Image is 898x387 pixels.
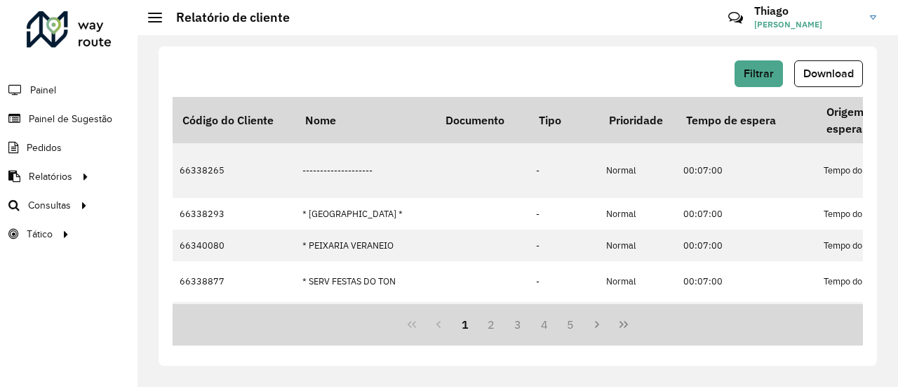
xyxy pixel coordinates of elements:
td: Normal [599,198,676,230]
td: 66338877 [173,261,295,302]
button: 4 [531,311,558,338]
td: * [GEOGRAPHIC_DATA] * [295,198,436,230]
span: Consultas [28,198,71,213]
td: - [529,198,599,230]
td: 66338293 [173,198,295,230]
th: Código do Cliente [173,97,295,143]
span: Painel [30,83,56,98]
h3: Thiago [754,4,859,18]
button: Next Page [584,311,610,338]
button: 2 [478,311,504,338]
h2: Relatório de cliente [162,10,290,25]
td: 66338265 [173,143,295,198]
th: Tipo [529,97,599,143]
td: 66340080 [173,230,295,261]
span: Download [803,67,854,79]
th: Tempo de espera [676,97,817,143]
td: - [529,230,599,261]
td: - [529,302,599,334]
span: Filtrar [744,67,774,79]
td: -------------------- [295,143,436,198]
td: . [295,302,436,334]
td: 00:07:00 [676,261,817,302]
span: Relatórios [29,169,72,184]
span: Painel de Sugestão [29,112,112,126]
button: 3 [504,311,531,338]
td: Normal [599,302,676,334]
td: Normal [599,143,676,198]
td: 00:07:00 [676,143,817,198]
th: Prioridade [599,97,676,143]
span: Tático [27,227,53,242]
span: [PERSON_NAME] [754,18,859,31]
td: - [529,261,599,302]
td: 00:07:00 [676,302,817,334]
button: Download [794,60,863,87]
button: Filtrar [735,60,783,87]
th: Documento [436,97,529,143]
a: Contato Rápido [721,3,751,33]
td: 66338193 [173,302,295,334]
button: Last Page [610,311,637,338]
th: Nome [295,97,436,143]
td: 00:07:00 [676,230,817,261]
td: Normal [599,230,676,261]
button: 5 [558,311,584,338]
td: * SERV FESTAS DO TON [295,261,436,302]
td: - [529,143,599,198]
td: * PEIXARIA VERANEIO [295,230,436,261]
span: Pedidos [27,140,62,155]
button: 1 [452,311,478,338]
td: 00:07:00 [676,198,817,230]
td: Normal [599,261,676,302]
